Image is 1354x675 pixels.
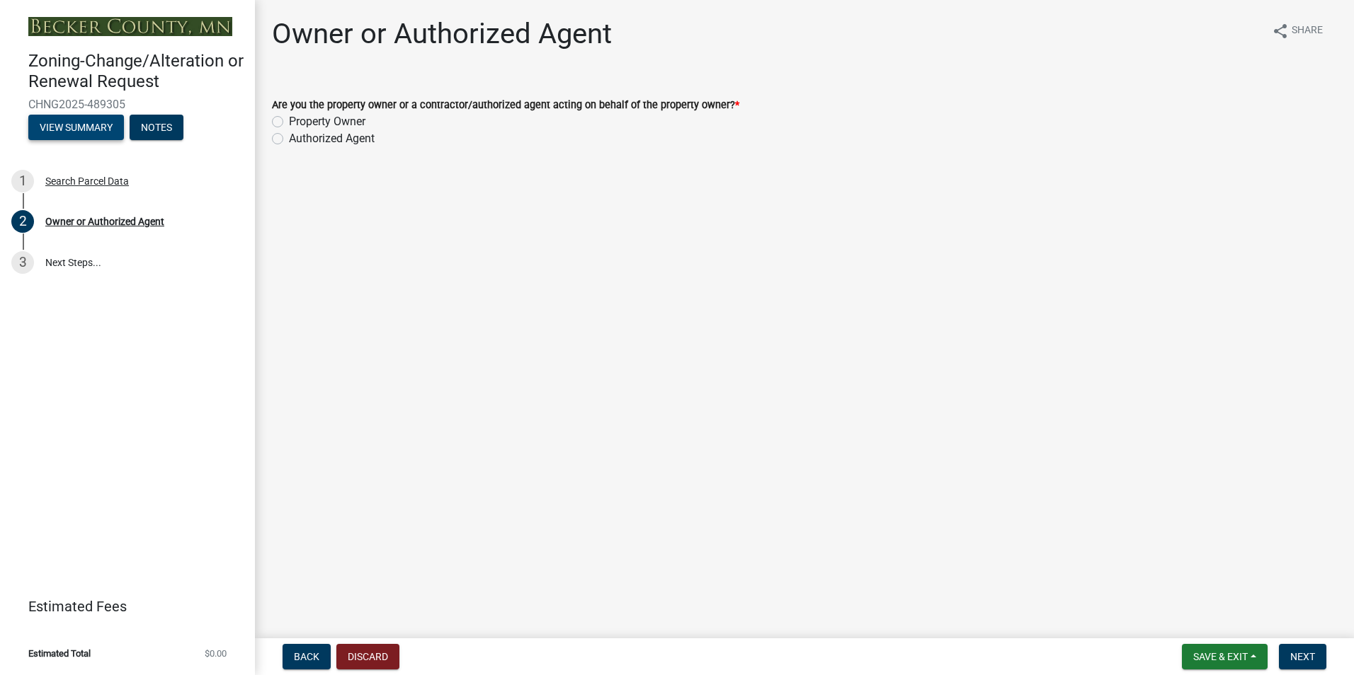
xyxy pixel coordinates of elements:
[11,210,34,233] div: 2
[28,122,124,134] wm-modal-confirm: Summary
[28,649,91,658] span: Estimated Total
[130,115,183,140] button: Notes
[336,644,399,669] button: Discard
[1261,17,1334,45] button: shareShare
[1182,644,1268,669] button: Save & Exit
[272,17,612,51] h1: Owner or Authorized Agent
[294,651,319,662] span: Back
[28,115,124,140] button: View Summary
[283,644,331,669] button: Back
[1290,651,1315,662] span: Next
[289,130,375,147] label: Authorized Agent
[28,17,232,36] img: Becker County, Minnesota
[11,251,34,274] div: 3
[28,51,244,92] h4: Zoning-Change/Alteration or Renewal Request
[130,122,183,134] wm-modal-confirm: Notes
[272,100,739,110] label: Are you the property owner or a contractor/authorized agent acting on behalf of the property owner?
[205,649,227,658] span: $0.00
[11,592,232,621] a: Estimated Fees
[1279,644,1326,669] button: Next
[11,170,34,192] div: 1
[45,217,164,226] div: Owner or Authorized Agent
[289,113,365,130] label: Property Owner
[45,176,129,186] div: Search Parcel Data
[1292,23,1323,40] span: Share
[1193,651,1248,662] span: Save & Exit
[1272,23,1289,40] i: share
[28,98,227,111] span: CHNG2025-489305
